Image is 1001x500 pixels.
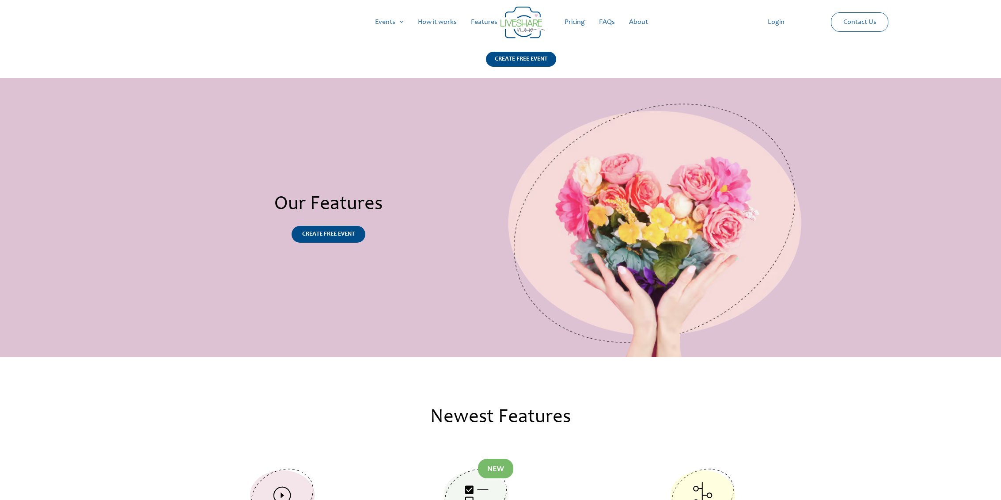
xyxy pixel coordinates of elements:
a: CREATE FREE EVENT [292,226,365,243]
nav: Site Navigation [15,8,986,36]
a: Contact Us [836,13,883,31]
span: CREATE FREE EVENT [302,231,355,237]
a: Features [464,8,504,36]
a: How it works [411,8,464,36]
a: Pricing [557,8,592,36]
img: Group 14 | Live Photo Slideshow for Events | Create Free Events Album for Any Occasion [501,7,545,38]
a: FAQs [592,8,622,36]
img: Group 13921 | Live Photo Slideshow for Events | Create Free Events Album for Any Occasion [501,78,810,357]
div: CREATE FREE EVENT [486,52,556,67]
a: CREATE FREE EVENT [486,52,556,78]
a: Events [368,8,411,36]
a: Login [761,8,792,36]
a: About [622,8,655,36]
h2: Our Features [156,193,501,217]
h2: Newest Features [4,406,997,430]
